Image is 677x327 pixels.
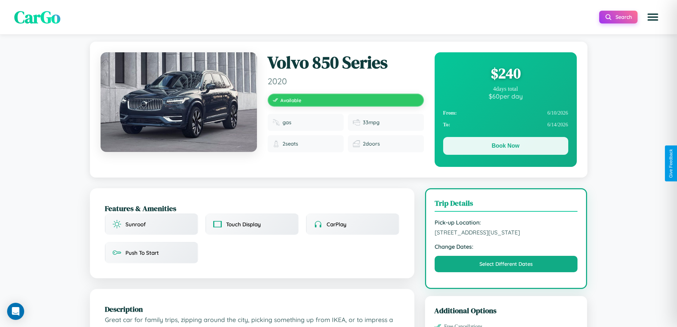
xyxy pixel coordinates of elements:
[283,141,298,147] span: 2 seats
[435,229,578,236] span: [STREET_ADDRESS][US_STATE]
[268,76,424,86] span: 2020
[443,122,450,128] strong: To:
[125,249,159,256] span: Push To Start
[268,52,424,73] h1: Volvo 850 Series
[283,119,291,126] span: gas
[125,221,146,228] span: Sunroof
[14,5,60,29] span: CarGo
[273,119,280,126] img: Fuel type
[443,92,568,100] div: $ 60 per day
[443,137,568,155] button: Book Now
[353,119,360,126] img: Fuel efficiency
[435,219,578,226] strong: Pick-up Location:
[435,243,578,250] strong: Change Dates:
[435,198,578,212] h3: Trip Details
[616,14,632,20] span: Search
[599,11,638,23] button: Search
[363,119,380,126] span: 33 mpg
[443,86,568,92] div: 4 days total
[105,203,399,213] h2: Features & Amenities
[363,141,380,147] span: 2 doors
[226,221,261,228] span: Touch Display
[327,221,346,228] span: CarPlay
[443,64,568,83] div: $ 240
[443,119,568,131] div: 6 / 14 / 2026
[353,140,360,147] img: Doors
[443,107,568,119] div: 6 / 10 / 2026
[273,140,280,147] img: Seats
[643,7,663,27] button: Open menu
[668,149,673,178] div: Give Feedback
[280,97,301,103] span: Available
[434,305,578,316] h3: Additional Options
[105,304,399,314] h2: Description
[443,110,457,116] strong: From:
[7,303,24,320] div: Open Intercom Messenger
[435,256,578,272] button: Select Different Dates
[101,52,257,152] img: Volvo 850 Series 2020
